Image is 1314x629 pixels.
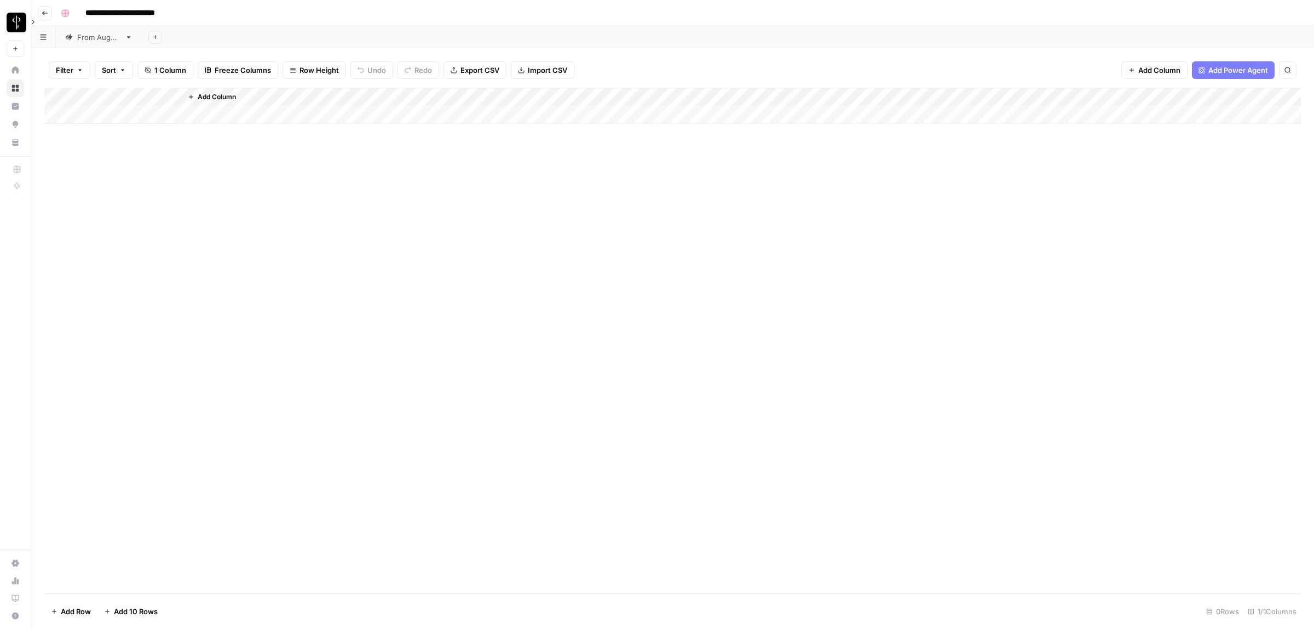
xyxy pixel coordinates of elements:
[7,61,24,79] a: Home
[414,65,432,76] span: Redo
[49,61,90,79] button: Filter
[7,98,24,115] a: Insights
[460,65,499,76] span: Export CSV
[198,61,278,79] button: Freeze Columns
[137,61,193,79] button: 1 Column
[56,26,142,48] a: From [DATE]
[397,61,439,79] button: Redo
[7,116,24,133] a: Opportunities
[283,61,346,79] button: Row Height
[1208,65,1268,76] span: Add Power Agent
[97,603,164,620] button: Add 10 Rows
[7,79,24,97] a: Browse
[443,61,506,79] button: Export CSV
[183,90,240,104] button: Add Column
[7,134,24,151] a: Your Data
[102,65,116,76] span: Sort
[528,65,567,76] span: Import CSV
[7,554,24,572] a: Settings
[7,607,24,625] button: Help + Support
[44,603,97,620] button: Add Row
[61,606,91,617] span: Add Row
[7,590,24,607] a: Learning Hub
[1243,603,1301,620] div: 1/1 Columns
[154,65,186,76] span: 1 Column
[7,9,24,36] button: Workspace: LP Production Workloads
[1138,65,1180,76] span: Add Column
[7,13,26,32] img: LP Production Workloads Logo
[299,65,339,76] span: Row Height
[77,32,120,43] div: From [DATE]
[350,61,393,79] button: Undo
[511,61,574,79] button: Import CSV
[1202,603,1243,620] div: 0 Rows
[56,65,73,76] span: Filter
[198,92,236,102] span: Add Column
[95,61,133,79] button: Sort
[114,606,158,617] span: Add 10 Rows
[1121,61,1188,79] button: Add Column
[215,65,271,76] span: Freeze Columns
[367,65,386,76] span: Undo
[7,572,24,590] a: Usage
[1192,61,1275,79] button: Add Power Agent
